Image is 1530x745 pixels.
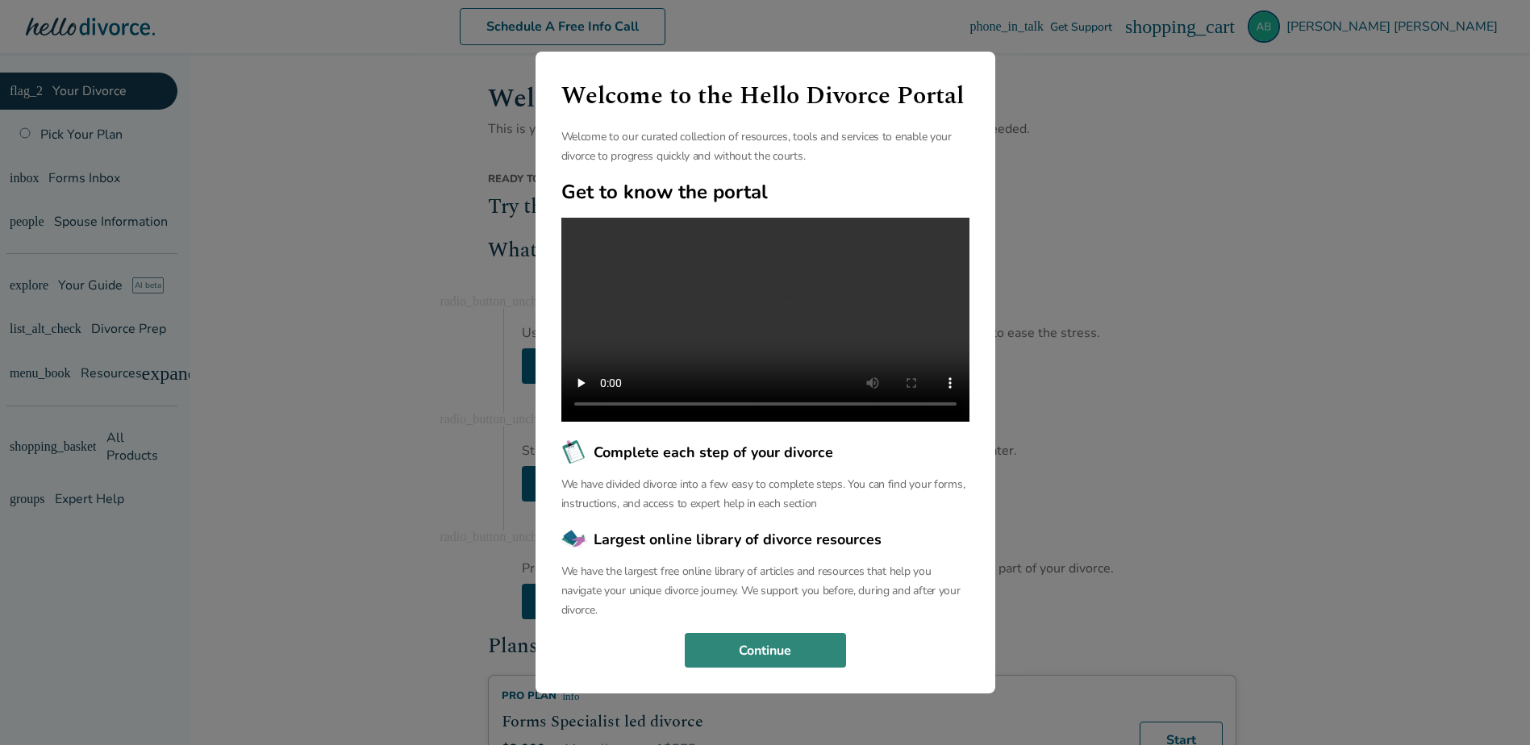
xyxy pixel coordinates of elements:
p: We have the largest free online library of articles and resources that help you navigate your uni... [561,562,969,620]
p: We have divided divorce into a few easy to complete steps. You can find your forms, instructions,... [561,475,969,514]
span: Complete each step of your divorce [594,442,833,463]
p: Welcome to our curated collection of resources, tools and services to enable your divorce to prog... [561,127,969,166]
img: Complete each step of your divorce [561,439,587,465]
img: Largest online library of divorce resources [561,526,587,552]
h1: Welcome to the Hello Divorce Portal [561,77,969,114]
h2: Get to know the portal [561,179,969,205]
button: Continue [685,633,846,668]
span: Largest online library of divorce resources [594,529,882,550]
iframe: Chat Widget [1449,668,1530,745]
